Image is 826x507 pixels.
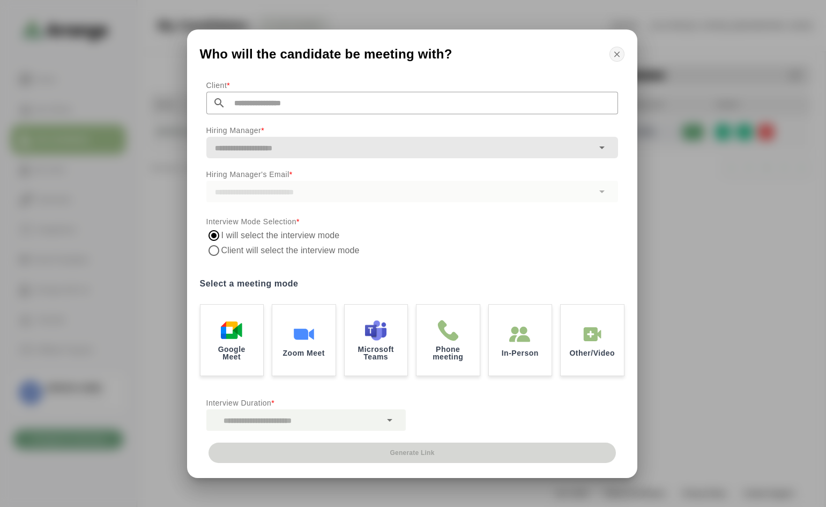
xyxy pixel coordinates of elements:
[209,346,255,361] p: Google Meet
[502,349,539,357] p: In-Person
[221,228,340,243] label: I will select the interview mode
[206,168,618,181] p: Hiring Manager's Email
[365,320,386,341] img: Microsoft Teams
[206,215,618,228] p: Interview Mode Selection
[221,243,362,258] label: Client will select the interview mode
[206,79,618,92] p: Client
[437,320,459,341] img: Phone meeting
[569,349,615,357] p: Other/Video
[221,320,242,341] img: Google Meet
[425,346,471,361] p: Phone meeting
[509,324,531,345] img: In-Person
[293,324,315,345] img: Zoom Meet
[200,48,452,61] span: Who will the candidate be meeting with?
[283,349,325,357] p: Zoom Meet
[353,346,399,361] p: Microsoft Teams
[206,124,618,137] p: Hiring Manager
[200,276,624,291] label: Select a meeting mode
[582,324,603,345] img: In-Person
[206,396,406,409] p: Interview Duration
